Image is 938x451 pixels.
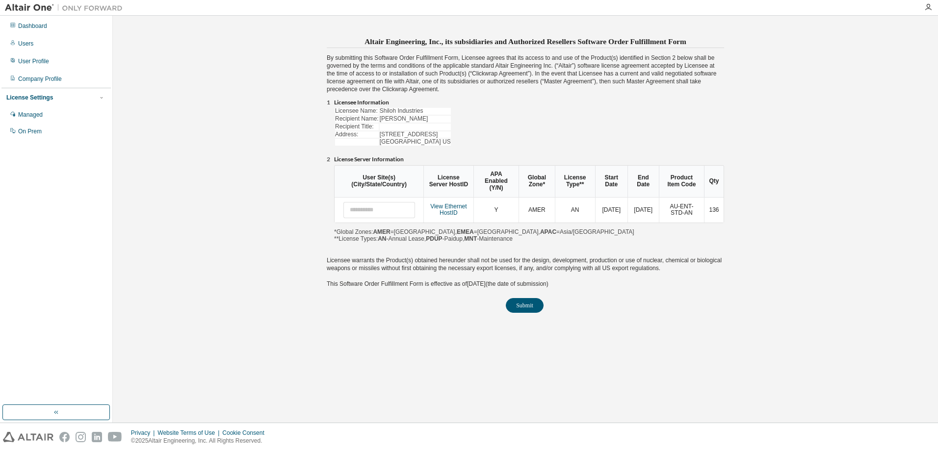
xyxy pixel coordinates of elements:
[595,198,627,223] td: [DATE]
[18,40,33,48] div: Users
[335,116,379,123] td: Recipient Name:
[473,166,519,197] th: APA Enabled (Y/N)
[457,228,474,235] b: EMEA
[380,131,451,138] td: [STREET_ADDRESS]
[327,34,724,48] h3: Altair Engineering, Inc., its subsidiaries and Authorized Resellers Software Order Fulfillment Form
[506,298,544,313] button: Submit
[659,166,704,197] th: Product Item Code
[423,166,473,197] th: License Server HostID
[18,127,42,135] div: On Prem
[18,22,47,30] div: Dashboard
[555,166,595,197] th: License Type**
[627,198,659,223] td: [DATE]
[131,429,157,437] div: Privacy
[627,166,659,197] th: End Date
[519,166,554,197] th: Global Zone*
[659,198,704,223] td: AU-ENT-STD-AN
[380,108,451,115] td: Shiloh Industries
[380,139,451,146] td: [GEOGRAPHIC_DATA] US
[464,235,477,242] b: MNT
[555,198,595,223] td: AN
[5,3,128,13] img: Altair One
[335,124,379,130] td: Recipient Title:
[92,432,102,442] img: linkedin.svg
[335,166,423,197] th: User Site(s) (City/State/Country)
[373,228,390,235] b: AMER
[595,166,627,197] th: Start Date
[108,432,122,442] img: youtube.svg
[222,429,270,437] div: Cookie Consent
[380,116,451,123] td: [PERSON_NAME]
[18,75,62,83] div: Company Profile
[334,165,724,243] div: *Global Zones: =[GEOGRAPHIC_DATA], =[GEOGRAPHIC_DATA], =Asia/[GEOGRAPHIC_DATA] **License Types: -...
[473,198,519,223] td: Y
[59,432,70,442] img: facebook.svg
[76,432,86,442] img: instagram.svg
[335,131,379,138] td: Address:
[519,198,554,223] td: AMER
[334,156,724,164] li: License Server Information
[6,94,53,101] div: License Settings
[540,228,556,235] b: APAC
[704,166,724,197] th: Qty
[704,198,724,223] td: 136
[426,235,442,242] b: PDUP
[327,34,724,313] div: By submitting this Software Order Fulfillment Form, Licensee agrees that its access to and use of...
[430,203,467,217] a: View Ethernet HostID
[157,429,222,437] div: Website Terms of Use
[18,57,49,65] div: User Profile
[335,108,379,115] td: Licensee Name:
[378,235,386,242] b: AN
[334,99,724,107] li: Licensee Information
[131,437,270,445] p: © 2025 Altair Engineering, Inc. All Rights Reserved.
[18,111,43,119] div: Managed
[3,432,53,442] img: altair_logo.svg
